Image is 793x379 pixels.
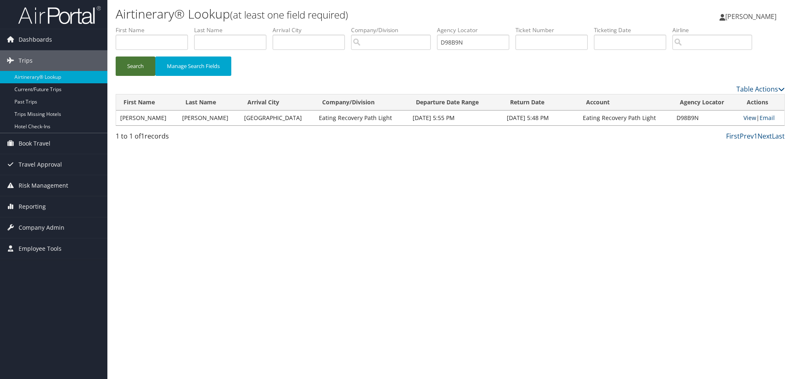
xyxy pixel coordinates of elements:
[19,175,68,196] span: Risk Management
[408,111,502,125] td: [DATE] 5:55 PM
[672,26,758,34] label: Airline
[515,26,594,34] label: Ticket Number
[116,26,194,34] label: First Name
[757,132,772,141] a: Next
[116,94,178,111] th: First Name: activate to sort column ascending
[503,94,579,111] th: Return Date: activate to sort column ascending
[739,94,784,111] th: Actions
[351,26,437,34] label: Company/Division
[194,26,273,34] label: Last Name
[315,94,408,111] th: Company/Division
[315,111,408,125] td: Eating Recovery Path Light
[503,111,579,125] td: [DATE] 5:48 PM
[437,26,515,34] label: Agency Locator
[116,131,274,145] div: 1 to 1 of records
[719,4,785,29] a: [PERSON_NAME]
[772,132,785,141] a: Last
[273,26,351,34] label: Arrival City
[754,132,757,141] a: 1
[743,114,756,122] a: View
[240,94,315,111] th: Arrival City: activate to sort column ascending
[408,94,502,111] th: Departure Date Range: activate to sort column ascending
[18,5,101,25] img: airportal-logo.png
[760,114,775,122] a: Email
[116,111,178,125] td: [PERSON_NAME]
[726,132,740,141] a: First
[116,56,155,76] button: Search
[579,94,672,111] th: Account: activate to sort column ascending
[594,26,672,34] label: Ticketing Date
[19,196,46,217] span: Reporting
[19,29,52,50] span: Dashboards
[19,154,62,175] span: Travel Approval
[178,111,240,125] td: [PERSON_NAME]
[178,94,240,111] th: Last Name: activate to sort column ascending
[19,133,50,154] span: Book Travel
[672,111,739,125] td: D98B9N
[19,217,64,238] span: Company Admin
[116,5,562,23] h1: Airtinerary® Lookup
[19,238,62,259] span: Employee Tools
[579,111,672,125] td: Eating Recovery Path Light
[672,94,739,111] th: Agency Locator: activate to sort column ascending
[155,56,231,76] button: Manage Search Fields
[240,111,315,125] td: [GEOGRAPHIC_DATA]
[736,85,785,94] a: Table Actions
[141,132,145,141] span: 1
[230,8,348,21] small: (at least one field required)
[19,50,33,71] span: Trips
[739,111,784,125] td: |
[740,132,754,141] a: Prev
[725,12,776,21] span: [PERSON_NAME]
